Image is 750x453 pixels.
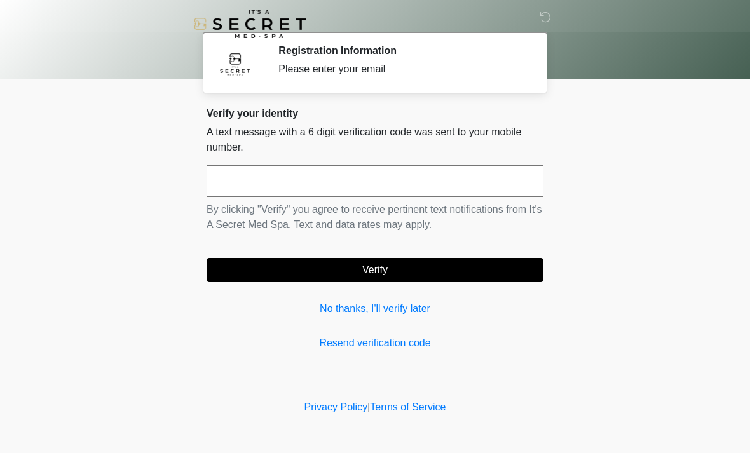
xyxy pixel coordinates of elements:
[207,335,543,351] a: Resend verification code
[370,402,446,412] a: Terms of Service
[367,402,370,412] a: |
[304,402,368,412] a: Privacy Policy
[207,107,543,119] h2: Verify your identity
[207,125,543,155] p: A text message with a 6 digit verification code was sent to your mobile number.
[278,44,524,57] h2: Registration Information
[216,44,254,83] img: Agent Avatar
[207,202,543,233] p: By clicking "Verify" you agree to receive pertinent text notifications from It's A Secret Med Spa...
[278,62,524,77] div: Please enter your email
[194,10,306,38] img: It's A Secret Med Spa Logo
[207,301,543,316] a: No thanks, I'll verify later
[207,258,543,282] button: Verify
